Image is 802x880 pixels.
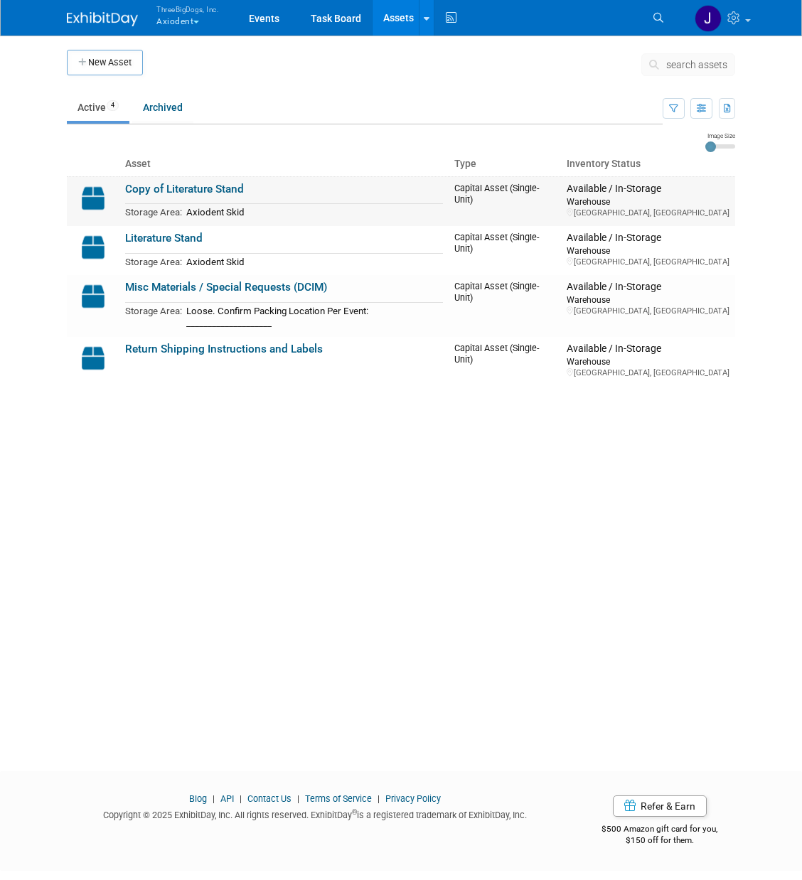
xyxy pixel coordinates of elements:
[695,5,722,32] img: Justin Newborn
[567,367,729,378] div: [GEOGRAPHIC_DATA], [GEOGRAPHIC_DATA]
[567,343,729,355] div: Available / In-Storage
[125,207,182,218] span: Storage Area:
[567,245,729,257] div: Warehouse
[666,59,727,70] span: search assets
[305,793,372,804] a: Terms of Service
[705,132,735,140] div: Image Size
[449,226,561,275] td: Capital Asset (Single-Unit)
[182,253,443,269] td: Axiodent Skid
[385,793,441,804] a: Privacy Policy
[294,793,303,804] span: |
[567,208,729,218] div: [GEOGRAPHIC_DATA], [GEOGRAPHIC_DATA]
[67,805,563,822] div: Copyright © 2025 ExhibitDay, Inc. All rights reserved. ExhibitDay is a registered trademark of Ex...
[73,343,114,374] img: Capital-Asset-Icon-2.png
[73,281,114,312] img: Capital-Asset-Icon-2.png
[567,195,729,208] div: Warehouse
[125,232,203,245] a: Literature Stand
[119,152,449,176] th: Asset
[67,12,138,26] img: ExhibitDay
[449,176,561,226] td: Capital Asset (Single-Unit)
[567,257,729,267] div: [GEOGRAPHIC_DATA], [GEOGRAPHIC_DATA]
[125,257,182,267] span: Storage Area:
[247,793,292,804] a: Contact Us
[567,232,729,245] div: Available / In-Storage
[236,793,245,804] span: |
[107,100,119,111] span: 4
[125,343,323,355] a: Return Shipping Instructions and Labels
[67,50,143,75] button: New Asset
[567,294,729,306] div: Warehouse
[567,355,729,367] div: Warehouse
[220,793,234,804] a: API
[613,795,707,817] a: Refer & Earn
[567,281,729,294] div: Available / In-Storage
[584,835,736,847] div: $150 off for them.
[567,306,729,316] div: [GEOGRAPHIC_DATA], [GEOGRAPHIC_DATA]
[189,793,207,804] a: Blog
[449,152,561,176] th: Type
[132,94,193,121] a: Archived
[125,306,182,316] span: Storage Area:
[182,302,443,331] td: Loose. Confirm Packing Location Per Event: ____________________
[641,53,735,76] button: search assets
[449,275,561,337] td: Capital Asset (Single-Unit)
[352,808,357,816] sup: ®
[156,2,218,16] span: ThreeBigDogs, Inc.
[449,337,561,384] td: Capital Asset (Single-Unit)
[567,183,729,195] div: Available / In-Storage
[125,281,327,294] a: Misc Materials / Special Requests (DCIM)
[584,814,736,847] div: $500 Amazon gift card for you,
[182,204,443,220] td: Axiodent Skid
[374,793,383,804] span: |
[209,793,218,804] span: |
[73,232,114,263] img: Capital-Asset-Icon-2.png
[73,183,114,214] img: Capital-Asset-Icon-2.png
[67,94,129,121] a: Active4
[125,183,244,195] a: Copy of Literature Stand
